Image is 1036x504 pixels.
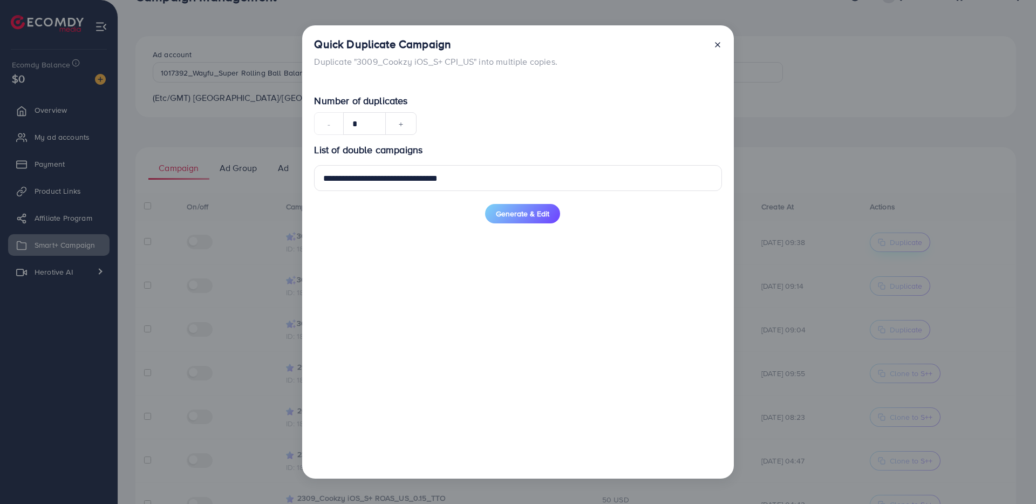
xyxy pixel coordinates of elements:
[990,455,1028,496] iframe: Chat
[314,112,344,135] button: -
[314,38,557,51] h4: Quick Duplicate Campaign
[485,204,560,223] button: Generate & Edit
[314,144,721,156] p: List of double campaigns
[314,94,407,107] span: Number of duplicates
[314,55,557,68] p: Duplicate "3009_Cookzy iOS_S+ CPI_US" into multiple copies.
[496,208,549,219] span: Generate & Edit
[385,112,417,135] button: +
